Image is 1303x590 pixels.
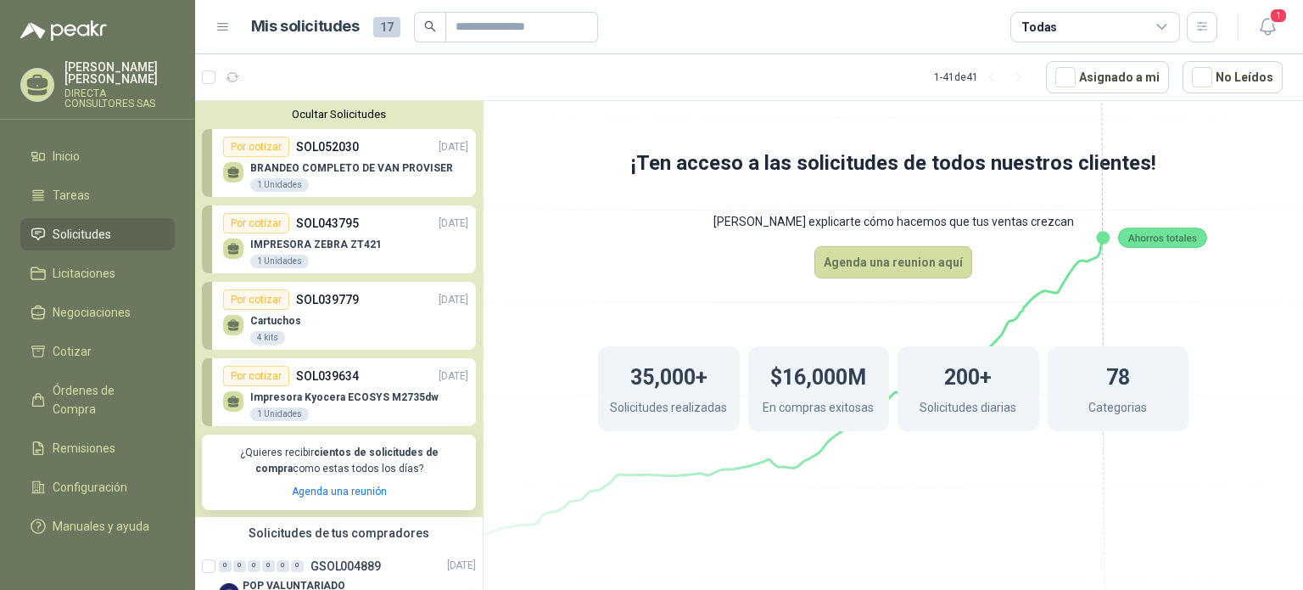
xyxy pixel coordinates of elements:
[202,358,476,426] a: Por cotizarSOL039634[DATE] Impresora Kyocera ECOSYS M2735dw1 Unidades
[53,517,149,536] span: Manuales y ayuda
[255,447,439,475] b: cientos de solicitudes de compra
[233,560,246,572] div: 0
[53,303,131,322] span: Negociaciones
[770,357,866,394] h1: $16,000M
[20,432,175,464] a: Remisiones
[296,214,359,233] p: SOL043795
[1252,12,1283,42] button: 1
[439,216,468,232] p: [DATE]
[814,246,972,278] button: Agenda una reunion aquí
[20,218,175,250] a: Solicitudes
[447,558,476,574] p: [DATE]
[250,391,439,403] p: Impresora Kyocera ECOSYS M2735dw
[610,398,727,421] p: Solicitudes realizadas
[944,357,992,394] h1: 200+
[439,139,468,155] p: [DATE]
[20,179,175,211] a: Tareas
[20,471,175,503] a: Configuración
[20,140,175,172] a: Inicio
[277,560,289,572] div: 0
[250,162,453,174] p: BRANDEO COMPLETO DE VAN PROVISER
[223,213,289,233] div: Por cotizar
[195,101,483,517] div: Ocultar SolicitudesPor cotizarSOL052030[DATE] BRANDEO COMPLETO DE VAN PROVISER1 UnidadesPor cotiz...
[763,398,874,421] p: En compras exitosas
[1183,61,1283,93] button: No Leídos
[53,264,115,283] span: Licitaciones
[53,439,115,458] span: Remisiones
[20,20,107,41] img: Logo peakr
[64,61,175,85] p: [PERSON_NAME] [PERSON_NAME]
[53,381,159,419] span: Órdenes de Compra
[64,88,175,109] p: DIRECTA CONSULTORES SAS
[202,108,476,121] button: Ocultar Solicitudes
[195,517,483,549] div: Solicitudes de tus compradores
[219,560,232,572] div: 0
[53,147,80,166] span: Inicio
[1046,61,1169,93] button: Asignado a mi
[1021,18,1057,37] div: Todas
[1106,357,1130,394] h1: 78
[1269,8,1288,24] span: 1
[1088,398,1147,421] p: Categorias
[296,138,359,156] p: SOL052030
[20,257,175,289] a: Licitaciones
[20,335,175,368] a: Cotizar
[53,186,90,205] span: Tareas
[310,560,381,572] p: GSOL004889
[424,20,436,32] span: search
[292,486,387,497] a: Agenda una reunión
[934,64,1032,91] div: 1 - 41 de 41
[53,478,127,497] span: Configuración
[53,225,111,244] span: Solicitudes
[212,445,466,477] p: ¿Quieres recibir como estas todos los días?
[223,137,289,157] div: Por cotizar
[250,178,309,192] div: 1 Unidades
[20,510,175,542] a: Manuales y ayuda
[920,398,1016,421] p: Solicitudes diarias
[250,407,309,421] div: 1 Unidades
[20,296,175,329] a: Negociaciones
[248,560,260,572] div: 0
[223,366,289,386] div: Por cotizar
[250,239,382,250] p: IMPRESORA ZEBRA ZT421
[223,289,289,310] div: Por cotizar
[202,129,476,197] a: Por cotizarSOL052030[DATE] BRANDEO COMPLETO DE VAN PROVISER1 Unidades
[262,560,275,572] div: 0
[296,367,359,385] p: SOL039634
[439,368,468,385] p: [DATE]
[373,17,400,37] span: 17
[251,14,360,39] h1: Mis solicitudes
[20,374,175,425] a: Órdenes de Compra
[250,315,301,327] p: Cartuchos
[296,290,359,309] p: SOL039779
[291,560,304,572] div: 0
[630,357,707,394] h1: 35,000+
[53,342,92,361] span: Cotizar
[439,292,468,308] p: [DATE]
[250,255,309,268] div: 1 Unidades
[202,282,476,350] a: Por cotizarSOL039779[DATE] Cartuchos4 kits
[250,331,285,345] div: 4 kits
[202,205,476,273] a: Por cotizarSOL043795[DATE] IMPRESORA ZEBRA ZT4211 Unidades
